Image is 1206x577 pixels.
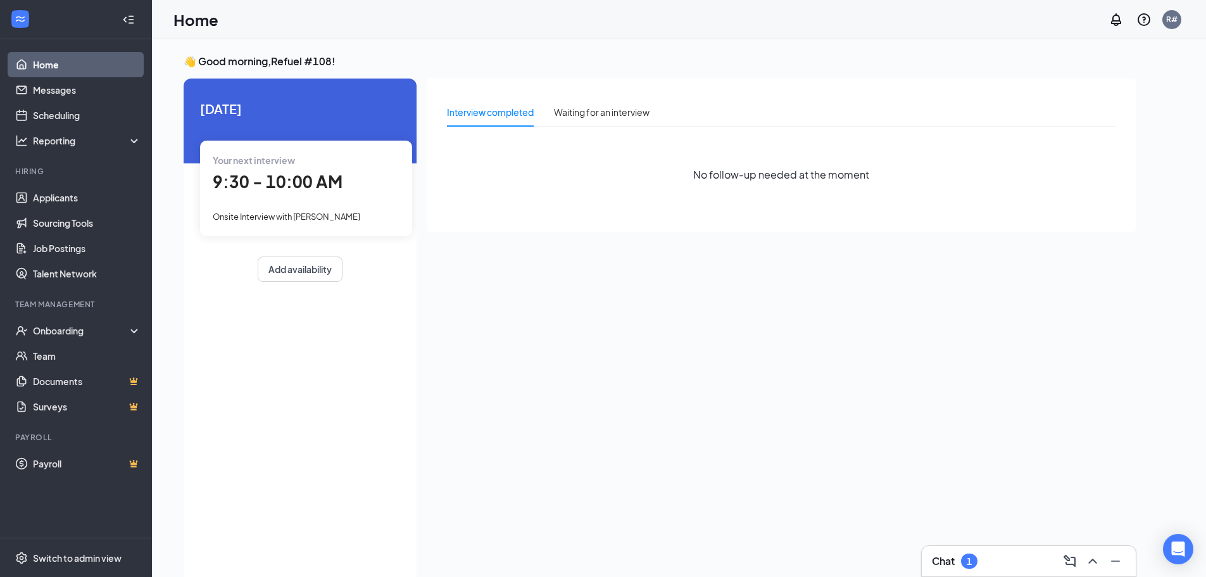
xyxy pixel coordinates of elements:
[1163,534,1193,564] div: Open Intercom Messenger
[1109,12,1124,27] svg: Notifications
[213,212,360,222] span: Onsite Interview with [PERSON_NAME]
[932,554,955,568] h3: Chat
[33,103,141,128] a: Scheduling
[15,324,28,337] svg: UserCheck
[173,9,218,30] h1: Home
[33,77,141,103] a: Messages
[213,155,295,166] span: Your next interview
[15,552,28,564] svg: Settings
[1166,14,1178,25] div: R#
[1060,551,1080,571] button: ComposeMessage
[33,369,141,394] a: DocumentsCrown
[1083,551,1103,571] button: ChevronUp
[967,556,972,567] div: 1
[693,167,869,182] span: No follow-up needed at the moment
[200,99,400,118] span: [DATE]
[33,343,141,369] a: Team
[15,299,139,310] div: Team Management
[1085,554,1100,569] svg: ChevronUp
[1136,12,1152,27] svg: QuestionInfo
[554,105,650,119] div: Waiting for an interview
[1062,554,1077,569] svg: ComposeMessage
[447,105,534,119] div: Interview completed
[1105,551,1126,571] button: Minimize
[15,166,139,177] div: Hiring
[258,257,342,282] button: Add availability
[33,52,141,77] a: Home
[122,13,135,26] svg: Collapse
[33,210,141,236] a: Sourcing Tools
[213,171,342,192] span: 9:30 - 10:00 AM
[33,552,122,564] div: Switch to admin view
[33,261,141,286] a: Talent Network
[33,185,141,210] a: Applicants
[33,236,141,261] a: Job Postings
[33,134,142,147] div: Reporting
[15,134,28,147] svg: Analysis
[1108,554,1123,569] svg: Minimize
[33,394,141,419] a: SurveysCrown
[14,13,27,25] svg: WorkstreamLogo
[15,432,139,443] div: Payroll
[184,54,1136,68] h3: 👋 Good morning, Refuel #108 !
[33,324,130,337] div: Onboarding
[33,451,141,476] a: PayrollCrown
